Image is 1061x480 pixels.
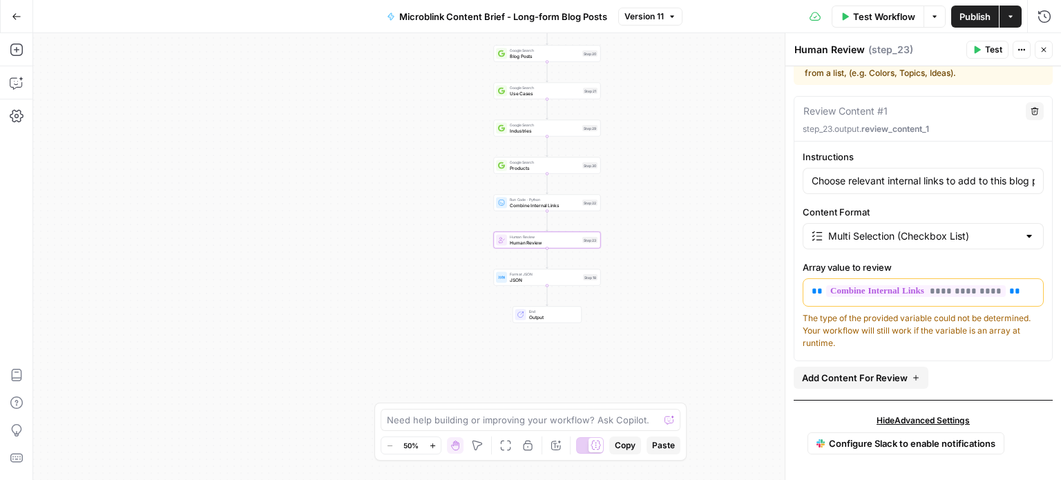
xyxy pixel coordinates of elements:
[582,200,598,206] div: Step 22
[510,276,580,283] span: JSON
[494,269,601,286] div: Format JSONJSONStep 18
[615,439,635,452] span: Copy
[582,125,598,131] div: Step 29
[403,440,419,451] span: 50%
[494,83,601,99] div: Google SearchUse CasesStep 21
[529,314,576,320] span: Output
[510,234,580,240] span: Human Review
[546,24,548,44] g: Edge from step_11 to step_20
[494,120,601,137] div: Google SearchIndustriesStep 29
[510,48,580,53] span: Google Search
[624,10,664,23] span: Version 11
[510,122,580,128] span: Google Search
[510,85,580,90] span: Google Search
[803,312,1044,349] div: The type of the provided variable could not be determined. Your workflow will still work if the v...
[583,88,598,94] div: Step 21
[794,43,865,57] textarea: Human Review
[816,435,825,452] img: Slack
[582,237,598,243] div: Step 23
[510,90,580,97] span: Use Cases
[853,10,915,23] span: Test Workflow
[582,50,598,57] div: Step 20
[546,136,548,156] g: Edge from step_29 to step_30
[803,150,1044,164] label: Instructions
[868,43,913,57] span: ( step_23 )
[583,274,598,280] div: Step 18
[985,44,1002,56] span: Test
[794,367,928,389] button: Add Content For Review
[546,61,548,81] g: Edge from step_20 to step_21
[494,232,601,249] div: Human ReviewHuman ReviewStep 23
[546,285,548,305] g: Edge from step_18 to end
[494,46,601,62] div: Google SearchBlog PostsStep 20
[494,157,601,174] div: Google SearchProductsStep 30
[861,124,929,134] span: review_content_1
[494,195,601,211] div: Run Code · PythonCombine Internal LinksStep 22
[803,260,1044,274] label: Array value to review
[510,197,580,202] span: Run Code · Python
[877,414,970,427] span: Hide Advanced Settings
[652,439,675,452] span: Paste
[951,6,999,28] button: Publish
[807,432,1004,454] a: SlackConfigure Slack to enable notifications
[812,174,1035,188] input: Enter instructions for what needs to be reviewed
[832,6,924,28] button: Test Workflow
[618,8,682,26] button: Version 11
[546,211,548,231] g: Edge from step_22 to step_23
[510,239,580,246] span: Human Review
[803,123,1044,135] p: step_23.output.
[966,41,1009,59] button: Test
[510,164,580,171] span: Products
[582,162,598,169] div: Step 30
[494,307,601,323] div: EndOutput
[510,271,580,277] span: Format JSON
[609,436,641,454] button: Copy
[829,436,995,450] span: Configure Slack to enable notifications
[510,127,580,134] span: Industries
[828,229,1018,243] input: Multi Selection (Checkbox List)
[959,10,991,23] span: Publish
[510,52,580,59] span: Blog Posts
[379,6,615,28] button: Microblink Content Brief - Long-form Blog Posts
[510,202,580,209] span: Combine Internal Links
[803,205,1044,219] label: Content Format
[399,10,607,23] span: Microblink Content Brief - Long-form Blog Posts
[546,248,548,268] g: Edge from step_23 to step_18
[802,371,908,385] span: Add Content For Review
[510,160,580,165] span: Google Search
[546,173,548,193] g: Edge from step_30 to step_22
[647,436,680,454] button: Paste
[546,99,548,119] g: Edge from step_21 to step_29
[529,309,576,314] span: End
